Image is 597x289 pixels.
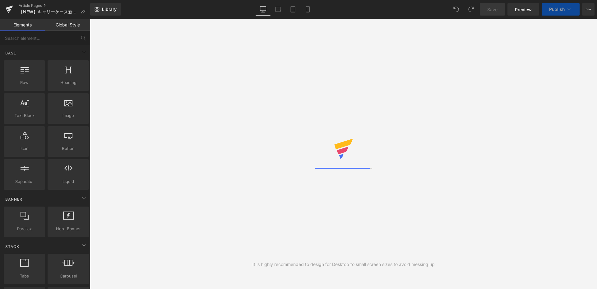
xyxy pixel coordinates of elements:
a: Laptop [271,3,285,16]
span: Publish [549,7,565,12]
a: Article Pages [19,3,90,8]
a: Tablet [285,3,300,16]
button: More [582,3,595,16]
span: Image [49,112,87,119]
span: Hero Banner [49,226,87,232]
button: Undo [450,3,462,16]
a: Preview [507,3,539,16]
span: Preview [515,6,532,13]
span: Base [5,50,17,56]
span: Row [6,79,43,86]
span: Liquid [49,178,87,185]
a: New Library [90,3,121,16]
a: Mobile [300,3,315,16]
button: Publish [542,3,580,16]
span: Button [49,145,87,152]
span: Tabs [6,273,43,279]
span: Save [487,6,497,13]
a: Desktop [256,3,271,16]
span: Separator [6,178,43,185]
span: Heading [49,79,87,86]
span: Banner [5,196,23,202]
div: It is highly recommended to design for Desktop to small screen sizes to avoid messing up [252,261,435,268]
span: Icon [6,145,43,152]
span: Text Block [6,112,43,119]
span: 【NEW】キャリーケース新デザイン登場！ [19,9,78,14]
span: Stack [5,244,20,249]
button: Redo [465,3,477,16]
span: Library [102,7,117,12]
span: Parallax [6,226,43,232]
a: Global Style [45,19,90,31]
span: Carousel [49,273,87,279]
